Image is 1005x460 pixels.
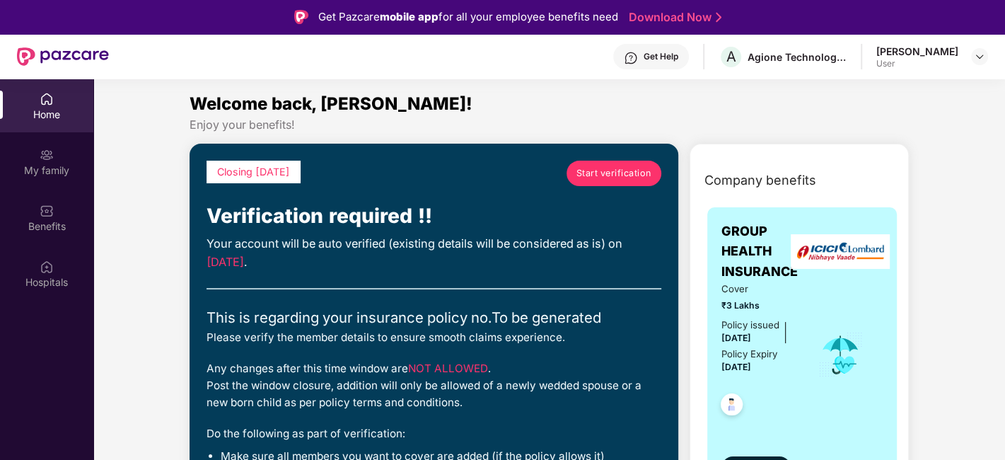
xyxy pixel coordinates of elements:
[318,8,618,25] div: Get Pazcare for all your employee benefits need
[721,333,751,343] span: [DATE]
[748,50,847,64] div: Agione Technologies Private Limited
[40,260,54,274] img: svg+xml;base64,PHN2ZyBpZD0iSG9zcGl0YWxzIiB4bWxucz0iaHR0cDovL3d3dy53My5vcmcvMjAwMC9zdmciIHdpZHRoPS...
[721,347,777,362] div: Policy Expiry
[207,329,661,346] div: Please verify the member details to ensure smooth claims experience.
[217,166,290,178] span: Closing [DATE]
[644,51,678,62] div: Get Help
[624,51,638,65] img: svg+xml;base64,PHN2ZyBpZD0iSGVscC0zMngzMiIgeG1sbnM9Imh0dHA6Ly93d3cudzMub3JnLzIwMDAvc3ZnIiB3aWR0aD...
[721,318,779,333] div: Policy issued
[629,10,717,25] a: Download Now
[876,45,958,58] div: [PERSON_NAME]
[974,51,985,62] img: svg+xml;base64,PHN2ZyBpZD0iRHJvcGRvd24tMzJ4MzIiIHhtbG5zPSJodHRwOi8vd3d3LnczLm9yZy8yMDAwL3N2ZyIgd2...
[704,171,816,190] span: Company benefits
[721,362,751,372] span: [DATE]
[207,255,244,269] span: [DATE]
[726,48,736,65] span: A
[207,306,661,329] div: This is regarding your insurance policy no. To be generated
[876,58,958,69] div: User
[40,148,54,162] img: svg+xml;base64,PHN2ZyB3aWR0aD0iMjAiIGhlaWdodD0iMjAiIHZpZXdCb3g9IjAgMCAyMCAyMCIgZmlsbD0ibm9uZSIgeG...
[576,166,651,180] span: Start verification
[207,360,661,411] div: Any changes after this time window are . Post the window closure, addition will only be allowed o...
[207,200,661,231] div: Verification required !!
[567,161,661,186] a: Start verification
[716,10,721,25] img: Stroke
[190,93,472,114] span: Welcome back, [PERSON_NAME]!
[714,389,749,424] img: svg+xml;base64,PHN2ZyB4bWxucz0iaHR0cDovL3d3dy53My5vcmcvMjAwMC9zdmciIHdpZHRoPSI0OC45NDMiIGhlaWdodD...
[721,282,798,297] span: Cover
[721,299,798,312] span: ₹3 Lakhs
[294,10,308,24] img: Logo
[721,222,798,282] span: GROUP HEALTH INSURANCE
[408,362,488,375] span: NOT ALLOWED
[40,204,54,218] img: svg+xml;base64,PHN2ZyBpZD0iQmVuZWZpdHMiIHhtbG5zPSJodHRwOi8vd3d3LnczLm9yZy8yMDAwL3N2ZyIgd2lkdGg9Ij...
[40,92,54,106] img: svg+xml;base64,PHN2ZyBpZD0iSG9tZSIgeG1sbnM9Imh0dHA6Ly93d3cudzMub3JnLzIwMDAvc3ZnIiB3aWR0aD0iMjAiIG...
[190,117,909,132] div: Enjoy your benefits!
[791,234,890,269] img: insurerLogo
[380,10,438,23] strong: mobile app
[818,331,864,378] img: icon
[207,235,661,271] div: Your account will be auto verified (existing details will be considered as is) on .
[207,425,661,442] div: Do the following as part of verification:
[17,47,109,66] img: New Pazcare Logo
